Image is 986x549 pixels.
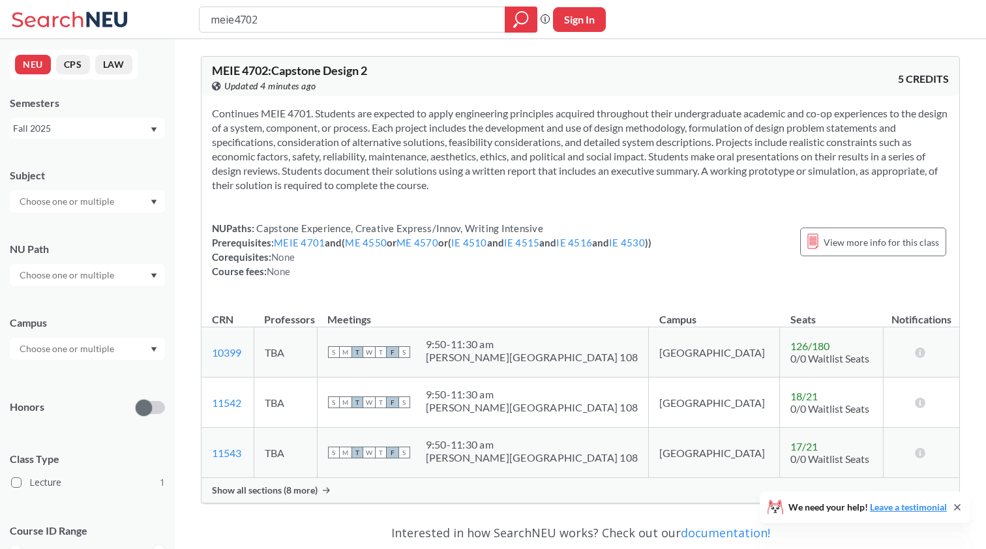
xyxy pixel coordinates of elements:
[398,396,410,408] span: S
[788,503,947,512] span: We need your help!
[10,316,165,330] div: Campus
[396,237,438,248] a: ME 4570
[95,55,132,74] button: LAW
[271,251,295,263] span: None
[151,273,157,278] svg: Dropdown arrow
[340,447,351,458] span: M
[351,447,363,458] span: T
[375,447,387,458] span: T
[254,222,543,234] span: Capstone Experience, Creative Express/Innov, Writing Intensive
[328,396,340,408] span: S
[553,7,606,32] button: Sign In
[224,79,316,93] span: Updated 4 minutes ago
[13,267,123,283] input: Choose one or multiple
[254,378,317,428] td: TBA
[10,96,165,110] div: Semesters
[151,200,157,205] svg: Dropdown arrow
[790,453,869,465] span: 0/0 Waitlist Seats
[504,237,540,248] a: IE 4515
[426,451,638,464] div: [PERSON_NAME][GEOGRAPHIC_DATA] 108
[609,237,645,248] a: IE 4530
[426,388,638,401] div: 9:50 - 11:30 am
[56,55,90,74] button: CPS
[375,396,387,408] span: T
[426,338,638,351] div: 9:50 - 11:30 am
[10,168,165,183] div: Subject
[212,346,241,359] a: 10399
[10,242,165,256] div: NU Path
[160,475,165,490] span: 1
[363,447,375,458] span: W
[10,400,44,415] p: Honors
[790,390,818,402] span: 18 / 21
[151,127,157,132] svg: Dropdown arrow
[649,378,780,428] td: [GEOGRAPHIC_DATA]
[254,299,317,327] th: Professors
[790,440,818,453] span: 17 / 21
[556,237,592,248] a: IE 4516
[10,452,165,466] span: Class Type
[387,346,398,358] span: F
[398,346,410,358] span: S
[212,106,949,192] section: Continues MEIE 4701. Students are expected to apply engineering principles acquired throughout th...
[15,55,51,74] button: NEU
[387,396,398,408] span: F
[345,237,387,248] a: ME 4550
[351,396,363,408] span: T
[317,299,649,327] th: Meetings
[10,338,165,360] div: Dropdown arrow
[426,401,638,414] div: [PERSON_NAME][GEOGRAPHIC_DATA] 108
[649,428,780,478] td: [GEOGRAPHIC_DATA]
[212,447,241,459] a: 11543
[209,8,496,31] input: Class, professor, course number, "phrase"
[375,346,387,358] span: T
[363,346,375,358] span: W
[790,352,869,364] span: 0/0 Waitlist Seats
[13,194,123,209] input: Choose one or multiple
[898,72,949,86] span: 5 CREDITS
[212,221,651,278] div: NUPaths: Prerequisites: and ( or or ( and and and ) ) Corequisites: Course fees:
[387,447,398,458] span: F
[202,478,959,503] div: Show all sections (8 more)
[340,396,351,408] span: M
[212,484,318,496] span: Show all sections (8 more)
[254,428,317,478] td: TBA
[10,118,165,139] div: Fall 2025Dropdown arrow
[884,299,959,327] th: Notifications
[10,190,165,213] div: Dropdown arrow
[328,447,340,458] span: S
[267,265,290,277] span: None
[780,299,884,327] th: Seats
[870,501,947,512] a: Leave a testimonial
[426,438,638,451] div: 9:50 - 11:30 am
[10,264,165,286] div: Dropdown arrow
[790,402,869,415] span: 0/0 Waitlist Seats
[426,351,638,364] div: [PERSON_NAME][GEOGRAPHIC_DATA] 108
[328,346,340,358] span: S
[513,10,529,29] svg: magnifying glass
[363,396,375,408] span: W
[212,396,241,409] a: 11542
[649,327,780,378] td: [GEOGRAPHIC_DATA]
[13,341,123,357] input: Choose one or multiple
[10,524,165,539] p: Course ID Range
[11,474,165,491] label: Lecture
[340,346,351,358] span: M
[351,346,363,358] span: T
[505,7,537,33] div: magnifying glass
[681,525,770,541] a: documentation!
[13,121,149,136] div: Fall 2025
[212,312,233,327] div: CRN
[254,327,317,378] td: TBA
[649,299,780,327] th: Campus
[274,237,325,248] a: MEIE 4701
[790,340,829,352] span: 126 / 180
[212,63,367,78] span: MEIE 4702 : Capstone Design 2
[451,237,487,248] a: IE 4510
[398,447,410,458] span: S
[824,234,939,250] span: View more info for this class
[151,347,157,352] svg: Dropdown arrow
